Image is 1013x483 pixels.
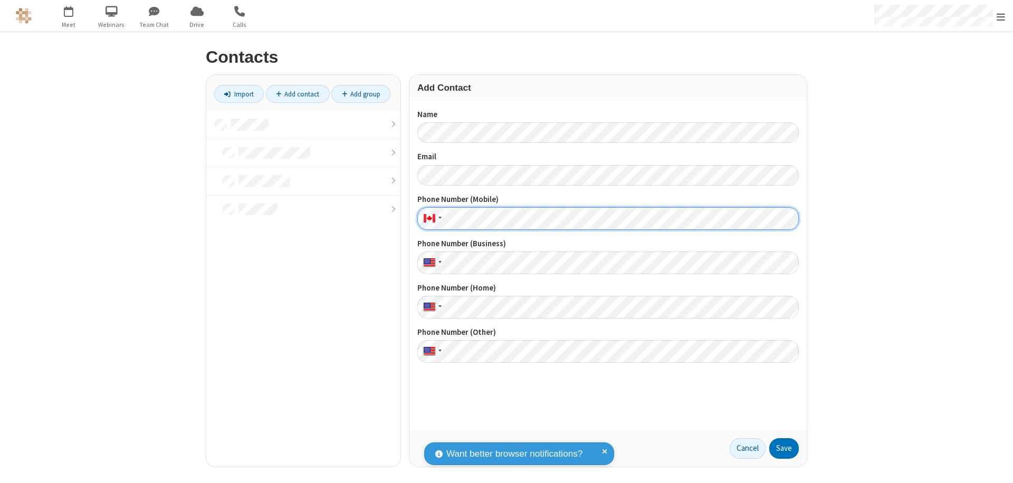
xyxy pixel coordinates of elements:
label: Name [417,109,799,121]
span: Want better browser notifications? [446,447,582,461]
span: Drive [177,20,217,30]
div: United States: + 1 [417,340,445,363]
a: Add group [331,85,390,103]
h2: Contacts [206,48,807,66]
div: United States: + 1 [417,296,445,318]
span: Team Chat [135,20,174,30]
button: Save [769,438,799,459]
img: QA Selenium DO NOT DELETE OR CHANGE [16,8,32,24]
label: Phone Number (Mobile) [417,194,799,206]
label: Email [417,151,799,163]
h3: Add Contact [417,83,799,93]
span: Calls [220,20,260,30]
div: Canada: + 1 [417,207,445,230]
div: United States: + 1 [417,252,445,274]
label: Phone Number (Business) [417,238,799,250]
a: Import [214,85,264,103]
label: Phone Number (Other) [417,326,799,339]
a: Cancel [730,438,766,459]
a: Add contact [266,85,330,103]
label: Phone Number (Home) [417,282,799,294]
span: Meet [49,20,89,30]
span: Webinars [92,20,131,30]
